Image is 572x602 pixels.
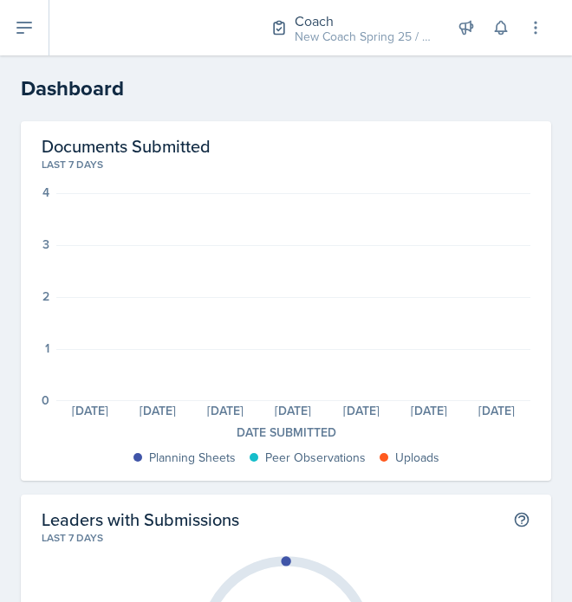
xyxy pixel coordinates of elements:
h2: Leaders with Submissions [42,508,239,530]
div: Last 7 days [42,157,530,172]
h2: Dashboard [21,73,551,104]
div: Coach [295,10,433,31]
div: Date Submitted [42,424,530,442]
div: 4 [42,186,49,198]
div: [DATE] [259,405,327,417]
div: 3 [42,238,49,250]
div: [DATE] [395,405,463,417]
div: Peer Observations [265,449,366,467]
div: Planning Sheets [149,449,236,467]
div: 1 [45,342,49,354]
div: [DATE] [56,405,124,417]
div: 2 [42,290,49,302]
h2: Documents Submitted [42,135,530,157]
div: 0 [42,394,49,406]
div: [DATE] [328,405,395,417]
div: Last 7 days [42,530,530,546]
div: Uploads [395,449,439,467]
div: [DATE] [463,405,530,417]
div: [DATE] [192,405,259,417]
div: [DATE] [124,405,192,417]
div: New Coach Spring 25 / Spring 2025 [295,28,433,46]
